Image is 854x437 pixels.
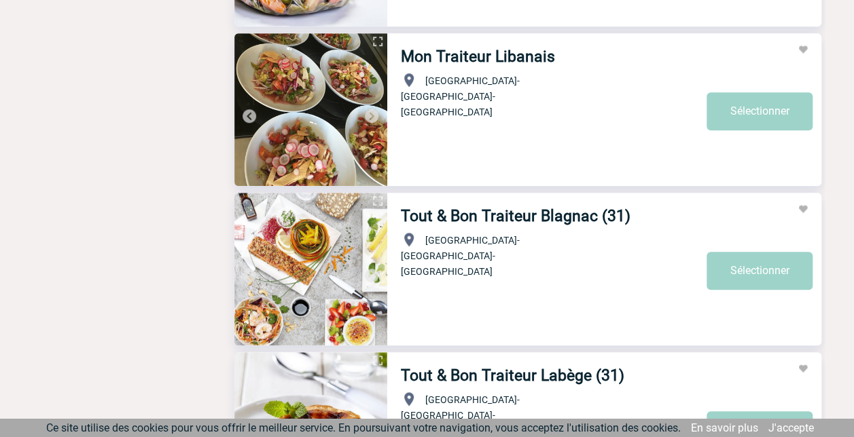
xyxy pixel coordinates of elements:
[691,421,758,434] a: En savoir plus
[401,207,630,225] a: Tout & Bon Traiteur Blagnac (31)
[401,394,520,437] span: [GEOGRAPHIC_DATA]-[GEOGRAPHIC_DATA]-[GEOGRAPHIC_DATA]
[401,235,520,278] span: [GEOGRAPHIC_DATA]-[GEOGRAPHIC_DATA]-[GEOGRAPHIC_DATA]
[401,72,417,88] img: baseline_location_on_white_24dp-b.png
[798,363,808,374] img: Ajouter aux favoris
[401,366,624,385] a: Tout & Bon Traiteur Labège (31)
[234,33,387,186] img: 1.jpg
[707,252,813,290] a: Sélectionner
[401,75,520,118] span: [GEOGRAPHIC_DATA]-[GEOGRAPHIC_DATA]-[GEOGRAPHIC_DATA]
[401,391,417,407] img: baseline_location_on_white_24dp-b.png
[707,92,813,130] a: Sélectionner
[401,231,417,248] img: baseline_location_on_white_24dp-b.png
[401,47,555,66] a: Mon Traiteur Libanais
[768,421,814,434] a: J'accepte
[234,193,387,345] img: 1.jpg
[798,44,808,55] img: Ajouter aux favoris
[798,204,808,214] img: Ajouter aux favoris
[46,421,681,434] span: Ce site utilise des cookies pour vous offrir le meilleur service. En poursuivant votre navigation...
